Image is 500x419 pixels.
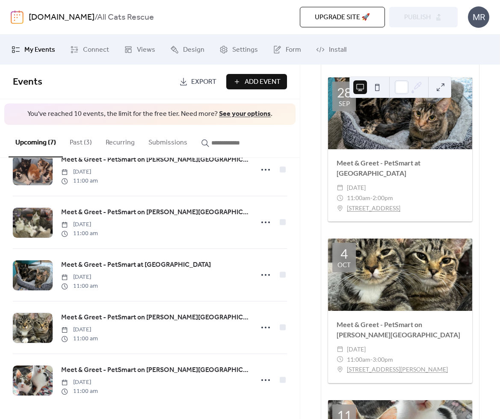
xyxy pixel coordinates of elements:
span: You've reached 10 events, the limit for the free tier. Need more? . [13,109,287,119]
span: Design [183,45,204,55]
div: 4 [340,247,348,260]
a: Meet & Greet - PetSmart on [PERSON_NAME][GEOGRAPHIC_DATA] [61,207,249,218]
span: 3:00pm [373,354,393,365]
div: ​ [337,344,343,354]
button: Upcoming (7) [9,125,63,157]
a: [STREET_ADDRESS] [347,203,400,213]
div: 28 [337,86,352,99]
span: Upgrade site 🚀 [315,12,370,23]
span: [DATE] [347,183,366,193]
span: 11:00 am [61,282,98,291]
span: My Events [24,45,55,55]
div: Oct [337,262,351,268]
span: [DATE] [61,325,98,334]
div: ​ [337,193,343,203]
b: All Cats Rescue [97,9,154,26]
a: [DOMAIN_NAME] [29,9,95,26]
div: ​ [337,354,343,365]
div: Sep [339,100,350,107]
span: Install [329,45,346,55]
span: Form [286,45,301,55]
div: ​ [337,203,343,213]
a: [STREET_ADDRESS][PERSON_NAME] [347,364,448,375]
a: Meet & Greet - PetSmart on [PERSON_NAME][GEOGRAPHIC_DATA] [61,312,249,323]
span: Meet & Greet - PetSmart on [PERSON_NAME][GEOGRAPHIC_DATA] [61,155,249,165]
a: Export [173,74,223,89]
button: Recurring [99,125,142,156]
button: Past (3) [63,125,99,156]
a: Install [310,38,353,61]
span: 11:00 am [61,229,98,238]
span: - [370,193,373,203]
span: - [370,354,373,365]
img: logo [11,10,24,24]
div: MR [468,6,489,28]
a: Meet & Greet - PetSmart on [PERSON_NAME][GEOGRAPHIC_DATA] [61,365,249,376]
span: Meet & Greet - PetSmart at [GEOGRAPHIC_DATA] [61,260,211,270]
a: Settings [213,38,264,61]
span: 11:00am [347,193,370,203]
a: Meet & Greet - PetSmart on [PERSON_NAME][GEOGRAPHIC_DATA] [61,154,249,165]
span: Events [13,73,42,91]
a: Connect [64,38,115,61]
span: Views [137,45,155,55]
span: [DATE] [61,220,98,229]
a: Form [266,38,308,61]
div: Meet & Greet - PetSmart on [PERSON_NAME][GEOGRAPHIC_DATA] [328,319,472,340]
span: Meet & Greet - PetSmart on [PERSON_NAME][GEOGRAPHIC_DATA] [61,313,249,323]
button: Upgrade site 🚀 [300,7,385,27]
button: Submissions [142,125,194,156]
span: [DATE] [61,273,98,282]
span: 11:00am [347,354,370,365]
div: ​ [337,364,343,375]
span: [DATE] [347,344,366,354]
a: Design [164,38,211,61]
b: / [95,9,97,26]
span: 11:00 am [61,177,98,186]
span: Settings [232,45,258,55]
span: 11:00 am [61,387,98,396]
span: 11:00 am [61,334,98,343]
span: Export [191,77,216,87]
span: [DATE] [61,378,98,387]
a: Views [118,38,162,61]
span: Meet & Greet - PetSmart on [PERSON_NAME][GEOGRAPHIC_DATA] [61,365,249,375]
a: See your options [219,107,271,121]
div: ​ [337,183,343,193]
span: Connect [83,45,109,55]
div: Meet & Greet - PetSmart at [GEOGRAPHIC_DATA] [328,158,472,178]
a: My Events [5,38,62,61]
a: Meet & Greet - PetSmart at [GEOGRAPHIC_DATA] [61,260,211,271]
span: 2:00pm [373,193,393,203]
span: [DATE] [61,168,98,177]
